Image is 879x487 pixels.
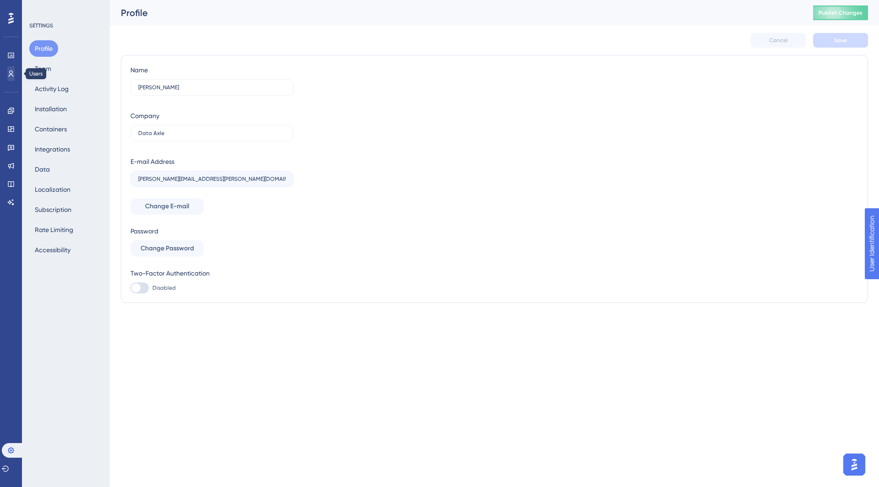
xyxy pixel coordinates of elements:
[130,198,204,215] button: Change E-mail
[841,451,868,478] iframe: UserGuiding AI Assistant Launcher
[29,242,76,258] button: Accessibility
[152,284,176,292] span: Disabled
[145,201,189,212] span: Change E-mail
[121,6,790,19] div: Profile
[138,130,286,136] input: Company Name
[751,33,806,48] button: Cancel
[29,161,55,178] button: Data
[29,101,72,117] button: Installation
[130,226,293,237] div: Password
[29,60,57,77] button: Team
[29,40,58,57] button: Profile
[29,81,74,97] button: Activity Log
[130,110,159,121] div: Company
[813,33,868,48] button: Save
[29,121,72,137] button: Containers
[130,268,293,279] div: Two-Factor Authentication
[29,141,76,157] button: Integrations
[813,5,868,20] button: Publish Changes
[138,84,286,91] input: Name Surname
[834,37,847,44] span: Save
[141,243,194,254] span: Change Password
[130,240,204,257] button: Change Password
[29,201,77,218] button: Subscription
[29,22,103,29] div: SETTINGS
[29,222,79,238] button: Rate Limiting
[130,65,148,76] div: Name
[130,156,174,167] div: E-mail Address
[29,181,76,198] button: Localization
[138,176,286,182] input: E-mail Address
[7,2,64,13] span: User Identification
[769,37,788,44] span: Cancel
